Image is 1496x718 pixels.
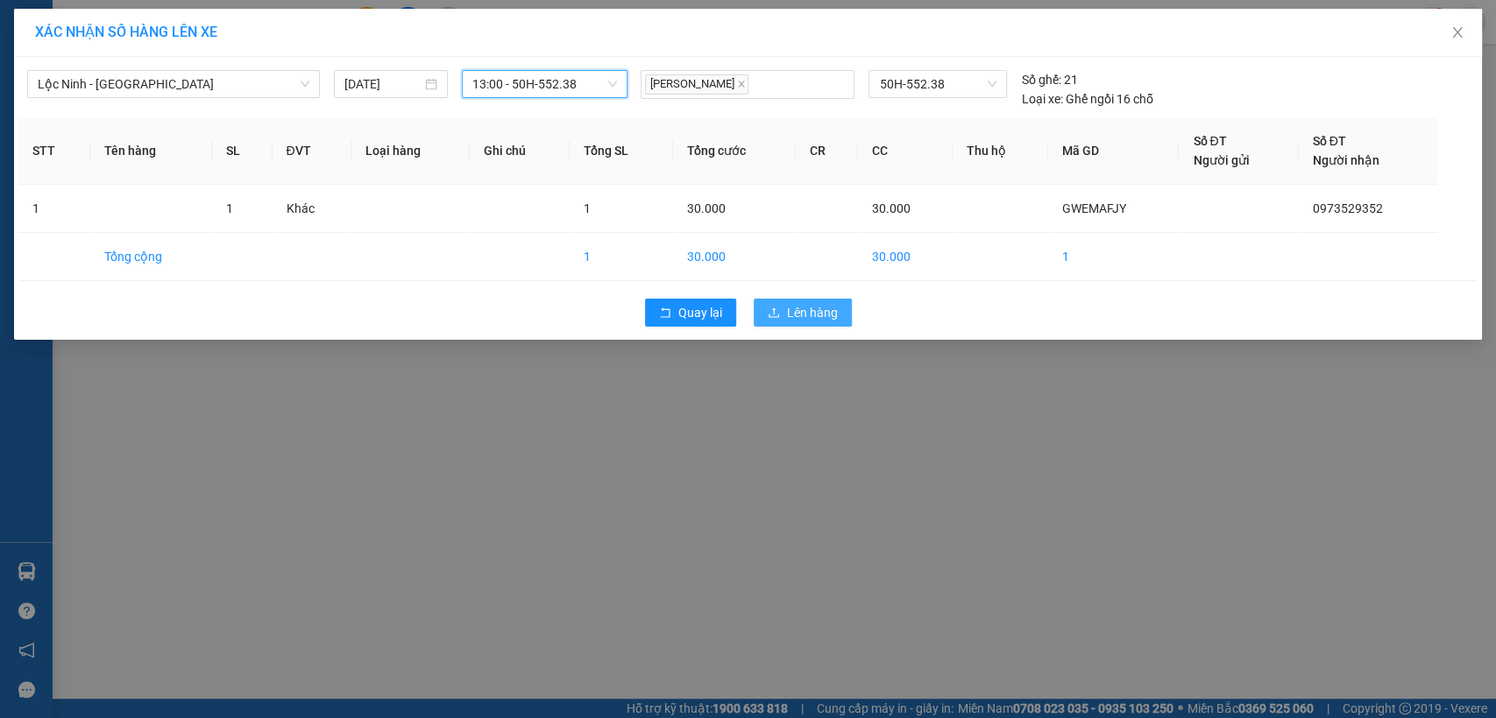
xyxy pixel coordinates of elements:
td: 1 [18,185,90,233]
th: Ghi chú [470,117,570,185]
th: Tổng cước [673,117,797,185]
span: Quay lại [678,303,722,322]
span: Số ghế: [1021,70,1060,89]
th: Loại hàng [351,117,470,185]
span: close [737,80,746,88]
span: Loại xe: [1021,89,1062,109]
th: Tên hàng [90,117,212,185]
span: 30.000 [687,201,726,215]
td: Tổng cộng [90,233,212,281]
td: 30.000 [673,233,797,281]
span: Số ĐT [1193,134,1226,148]
th: CR [796,117,858,185]
th: SL [212,117,272,185]
th: Tổng SL [570,117,673,185]
button: Close [1433,9,1482,58]
td: 1 [570,233,673,281]
span: 0973529352 [1313,201,1383,215]
td: 30.000 [858,233,953,281]
th: ĐVT [273,117,352,185]
th: CC [858,117,953,185]
th: Thu hộ [953,117,1048,185]
span: Lên hàng [787,303,838,322]
div: 21 [1021,70,1077,89]
span: close [1450,25,1464,39]
button: rollbackQuay lại [645,299,736,327]
span: 1 [226,201,233,215]
span: 30.000 [872,201,911,215]
span: rollback [659,306,671,320]
th: STT [18,117,90,185]
span: Lộc Ninh - Sài Gòn [38,71,309,97]
button: uploadLên hàng [754,299,852,327]
span: upload [768,306,780,320]
span: 50H-552.38 [879,71,996,97]
span: GWEMAFJY [1062,201,1126,215]
span: Người nhận [1313,153,1379,167]
td: Khác [273,185,352,233]
input: 12/08/2025 [344,74,422,94]
span: Số ĐT [1313,134,1346,148]
span: XÁC NHẬN SỐ HÀNG LÊN XE [35,24,217,40]
th: Mã GD [1048,117,1179,185]
span: [PERSON_NAME] [645,74,748,95]
span: Người gửi [1193,153,1249,167]
div: Ghế ngồi 16 chỗ [1021,89,1152,109]
span: 13:00 - 50H-552.38 [472,71,616,97]
td: 1 [1048,233,1179,281]
span: 1 [584,201,591,215]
